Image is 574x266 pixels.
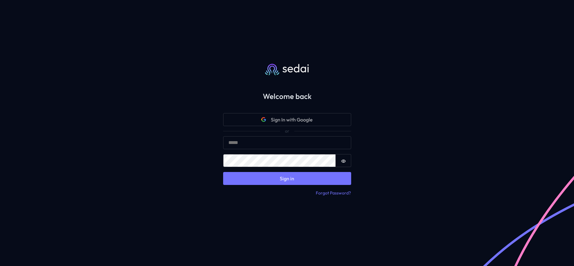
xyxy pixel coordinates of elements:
[261,117,266,122] svg: Google icon
[213,92,361,101] h2: Welcome back
[223,113,351,126] button: Google iconSign In with Google
[336,154,351,167] button: Show password
[223,172,351,185] button: Sign in
[315,190,351,197] button: Forgot Password?
[271,116,313,123] span: Sign In with Google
